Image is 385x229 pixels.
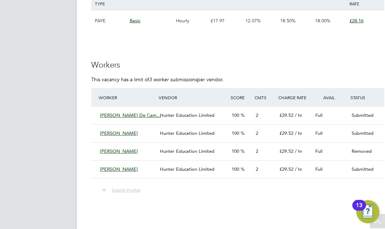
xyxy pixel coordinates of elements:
[100,130,138,136] span: [PERSON_NAME]
[245,18,261,24] span: 12.07%
[160,112,214,118] span: Hunter Education Limited
[130,18,140,24] span: Basic
[356,200,379,223] button: Open Resource Center, 13 new notifications
[315,112,323,118] span: Full
[160,130,214,136] span: Hunter Education Limited
[295,148,302,154] span: / hr
[229,91,253,104] div: Score
[256,130,258,136] span: 2
[315,148,323,154] span: Full
[97,91,157,104] div: Worker
[279,166,293,172] span: £29.52
[312,91,348,104] div: Avail
[160,166,214,172] span: Hunter Education Limited
[93,10,128,31] div: PAYE
[232,166,239,172] span: 100
[97,186,147,195] button: Submit Worker
[349,164,385,175] div: Submitted
[174,10,209,31] div: Hourly
[112,187,141,193] span: Submit Worker
[232,112,239,118] span: 100
[256,148,258,154] span: 2
[356,205,362,215] div: 13
[295,130,302,136] span: / hr
[232,130,239,136] span: 100
[256,112,258,118] span: 2
[279,112,293,118] span: £29.52
[280,18,296,24] span: 18.50%
[315,18,330,24] span: 18.00%
[253,91,277,104] div: Cmts
[279,130,293,136] span: £29.52
[349,146,385,157] div: Removed
[160,148,214,154] span: Hunter Education Limited
[232,148,239,154] span: 100
[295,166,302,172] span: / hr
[91,60,384,70] h3: Workers
[315,166,323,172] span: Full
[91,76,384,83] p: This vacancy has a limit of per vendor.
[349,18,363,24] span: £28.16
[349,110,385,122] div: Submitted
[100,166,138,172] span: [PERSON_NAME]
[209,10,243,31] div: £17.97
[295,112,302,118] span: / hr
[256,166,258,172] span: 2
[100,112,161,118] span: [PERSON_NAME] De Cam…
[315,130,323,136] span: Full
[349,128,385,139] div: Submitted
[157,91,229,104] div: Vendor
[149,76,197,83] em: 3 worker submissions
[277,91,312,104] div: Charge Rate
[100,148,138,154] span: [PERSON_NAME]
[279,148,293,154] span: £29.52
